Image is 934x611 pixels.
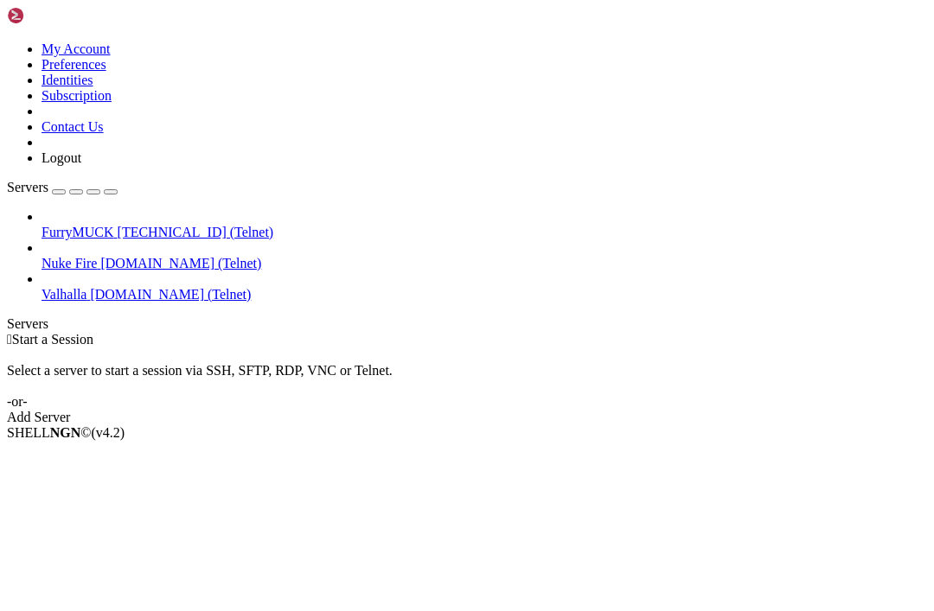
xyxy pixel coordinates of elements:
[90,287,251,302] span: [DOMAIN_NAME] (Telnet)
[42,88,112,103] a: Subscription
[7,180,118,194] a: Servers
[42,225,114,239] span: FurryMUCK
[42,256,927,271] a: Nuke Fire [DOMAIN_NAME] (Telnet)
[7,332,12,347] span: 
[42,271,927,302] li: Valhalla [DOMAIN_NAME] (Telnet)
[7,347,927,410] div: Select a server to start a session via SSH, SFTP, RDP, VNC or Telnet. -or-
[7,7,106,24] img: Shellngn
[42,240,927,271] li: Nuke Fire [DOMAIN_NAME] (Telnet)
[7,410,927,425] div: Add Server
[42,119,104,134] a: Contact Us
[100,256,261,270] span: [DOMAIN_NAME] (Telnet)
[7,425,125,440] span: SHELL ©
[42,73,93,87] a: Identities
[7,180,48,194] span: Servers
[42,225,927,240] a: FurryMUCK [TECHNICAL_ID] (Telnet)
[42,287,927,302] a: Valhalla [DOMAIN_NAME] (Telnet)
[42,256,97,270] span: Nuke Fire
[42,41,111,56] a: My Account
[7,316,927,332] div: Servers
[50,425,81,440] b: NGN
[12,332,93,347] span: Start a Session
[42,150,81,165] a: Logout
[42,209,927,240] li: FurryMUCK [TECHNICAL_ID] (Telnet)
[92,425,125,440] span: 4.2.0
[42,57,106,72] a: Preferences
[42,287,86,302] span: Valhalla
[118,225,274,239] span: [TECHNICAL_ID] (Telnet)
